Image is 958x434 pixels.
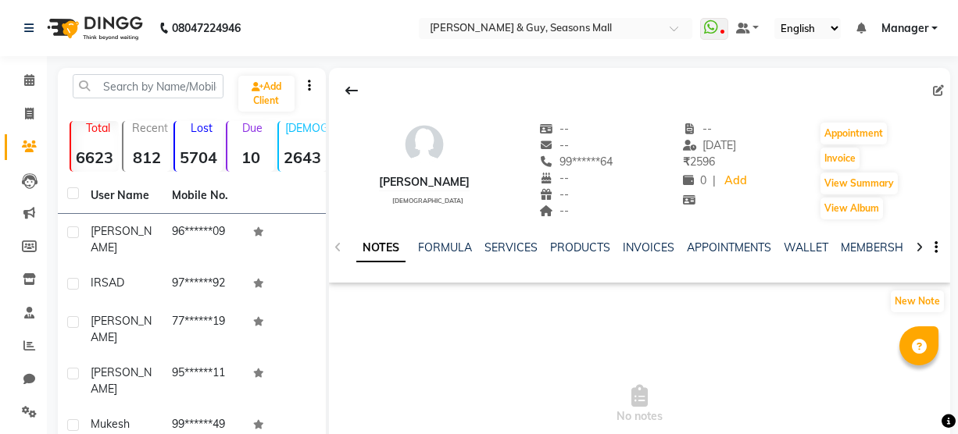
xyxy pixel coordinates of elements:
span: 0 [683,173,706,187]
strong: 10 [227,148,275,167]
a: APPOINTMENTS [687,240,771,254]
span: IRSAD [91,276,124,290]
span: Manager [881,20,928,37]
th: Mobile No. [163,178,244,214]
strong: 6623 [71,148,119,167]
a: NOTES [356,234,406,262]
span: [DEMOGRAPHIC_DATA] [392,197,463,205]
span: -- [540,171,570,185]
a: MEMBERSHIP [841,240,913,254]
p: [DEMOGRAPHIC_DATA] [285,121,327,135]
a: SERVICES [484,240,538,254]
span: mukesh [91,417,130,431]
b: 08047224946 [172,6,241,50]
span: [PERSON_NAME] [91,365,152,396]
strong: 2643 [279,148,327,167]
input: Search by Name/Mobile/Email/Code [73,74,223,98]
span: -- [540,122,570,136]
button: Appointment [820,123,887,144]
strong: 812 [123,148,171,167]
span: -- [540,138,570,152]
a: INVOICES [623,240,674,254]
span: -- [540,187,570,201]
button: View Album [820,197,883,219]
th: User Name [81,178,163,214]
span: -- [540,204,570,218]
span: -- [683,122,713,136]
a: PRODUCTS [550,240,610,254]
p: Recent [130,121,171,135]
a: FORMULA [418,240,472,254]
p: Due [231,121,275,135]
p: Total [77,121,119,135]
a: WALLET [784,240,828,254]
button: View Summary [820,173,898,194]
span: | [713,173,716,189]
span: ₹ [683,155,690,169]
button: New Note [891,290,944,312]
div: Back to Client [335,76,368,105]
a: Add Client [238,76,295,112]
span: [DATE] [683,138,737,152]
p: Lost [181,121,223,135]
span: [PERSON_NAME] [91,314,152,344]
div: [PERSON_NAME] [379,174,470,190]
strong: 5704 [175,148,223,167]
button: Invoice [820,148,860,169]
img: logo [40,6,147,50]
img: avatar [401,121,448,168]
span: [PERSON_NAME] [91,224,152,254]
a: Add [722,170,749,192]
span: 2596 [683,155,715,169]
